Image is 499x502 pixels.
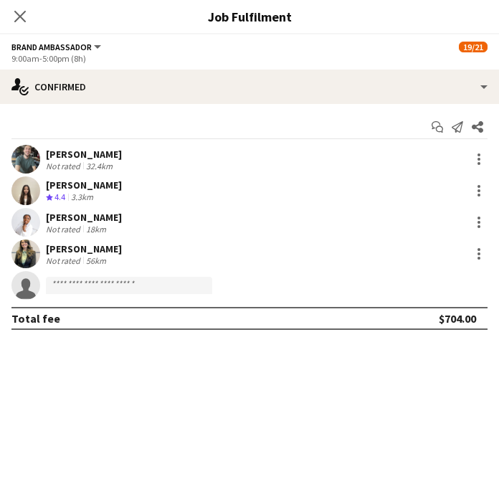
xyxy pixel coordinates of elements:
button: Brand Ambassador [11,42,103,52]
div: Not rated [46,161,83,171]
div: 56km [83,255,109,266]
div: Not rated [46,255,83,266]
span: Brand Ambassador [11,42,92,52]
div: 32.4km [83,161,115,171]
div: 18km [83,224,109,235]
div: Total fee [11,311,60,326]
div: [PERSON_NAME] [46,242,122,255]
span: 19/21 [459,42,488,52]
div: [PERSON_NAME] [46,179,122,191]
div: 3.3km [68,191,96,204]
div: $704.00 [439,311,476,326]
div: [PERSON_NAME] [46,211,122,224]
div: 9:00am-5:00pm (8h) [11,53,488,64]
div: Not rated [46,224,83,235]
div: [PERSON_NAME] [46,148,122,161]
span: 4.4 [54,191,65,202]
